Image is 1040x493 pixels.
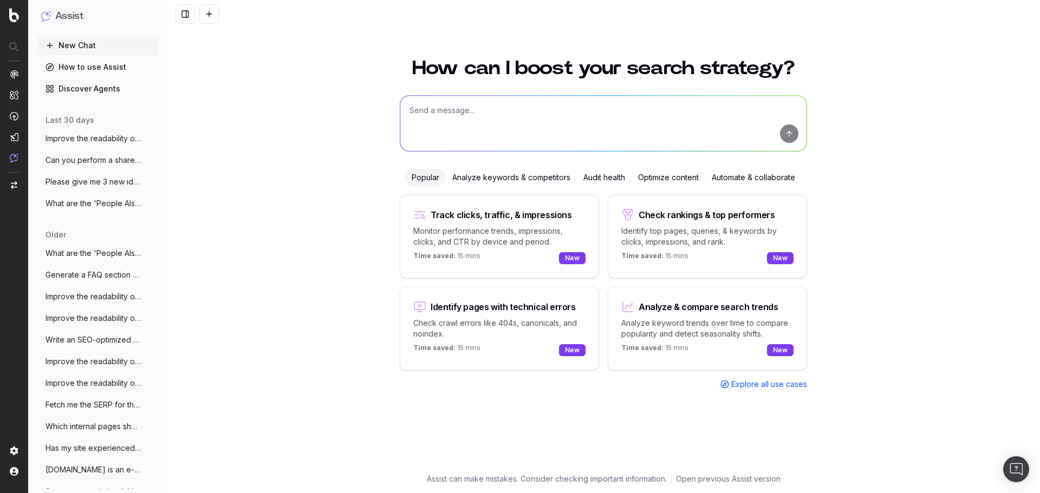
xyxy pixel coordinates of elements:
div: Optimize content [632,169,705,186]
img: Analytics [10,70,18,78]
img: Assist [10,153,18,162]
p: 15 mins [413,344,480,357]
span: Explore all use cases [731,379,807,390]
div: Analyze keywords & competitors [446,169,577,186]
img: Studio [10,133,18,141]
p: Monitor performance trends, impressions, clicks, and CTR by device and period. [413,226,586,247]
span: Time saved: [413,252,456,260]
img: Activation [10,111,18,121]
button: Fetch me the SERP for the query "abt fur [37,396,158,413]
button: Improve the readability of [URL] [37,310,158,327]
button: Can you perform a share of voice analysi [37,152,158,169]
img: My account [10,467,18,476]
a: How to use Assist [37,58,158,76]
div: Open Intercom Messenger [1003,456,1029,482]
p: 15 mins [621,344,688,357]
span: Has my site experienced a performance dr [45,443,141,453]
span: older [45,229,66,240]
button: What are the 'People Also Ask' questions [37,195,158,212]
img: Assist [41,11,51,21]
span: Write an SEO-optimized PLP description f [45,334,141,345]
button: What are the 'People Also Ask' questions [37,245,158,262]
span: Please give me 3 new ideas for a title t [45,176,141,187]
div: Analyze & compare search trends [639,303,778,311]
button: Has my site experienced a performance dr [37,439,158,457]
h1: How can I boost your search strategy? [400,58,807,78]
a: Explore all use cases [720,379,807,390]
p: Assist can make mistakes. Consider checking important information. [427,474,667,484]
button: [DOMAIN_NAME] is an e-commerce website for an [37,461,158,478]
button: Assist [41,9,154,24]
span: What are the 'People Also Ask' questions [45,248,141,259]
img: Intelligence [10,90,18,100]
span: What are the 'People Also Ask' questions [45,198,141,209]
button: Generate a FAQ section for [URL] [37,266,158,284]
img: Botify logo [9,8,19,22]
span: Improve the readability of [URL] [45,291,141,302]
a: Open previous Assist version [676,474,781,484]
img: Setting [10,446,18,455]
span: Which internal pages should I link to fr [45,421,141,432]
h1: Assist [55,9,83,24]
span: Time saved: [413,344,456,352]
div: New [767,344,794,356]
div: New [559,344,586,356]
span: Time saved: [621,252,664,260]
a: Discover Agents [37,80,158,97]
button: Improve the readability of [URL] [37,353,158,370]
button: Improve the readability of this page: [37,130,158,147]
img: Switch project [11,181,17,189]
div: Check rankings & top performers [639,211,775,219]
span: Improve the readability of this page: [45,133,141,144]
div: Automate & collaborate [705,169,802,186]
div: Audit health [577,169,632,186]
button: Improve the readability of [URL] [37,288,158,305]
button: Write an SEO-optimized PLP description f [37,331,158,349]
div: Track clicks, traffic, & impressions [431,211,572,219]
button: Improve the readability of this URL on a [37,374,158,392]
div: New [559,252,586,264]
p: Check crawl errors like 404s, canonicals, and noindex. [413,318,586,339]
p: Identify top pages, queries, & keywords by clicks, impressions, and rank. [621,226,794,247]
span: Improve the readability of this URL on a [45,378,141,389]
div: New [767,252,794,264]
span: Improve the readability of [URL] [45,313,141,324]
span: Can you perform a share of voice analysi [45,155,141,166]
p: Analyze keyword trends over time to compare popularity and detect seasonality shifts. [621,318,794,339]
button: Which internal pages should I link to fr [37,418,158,435]
span: Time saved: [621,344,664,352]
button: Please give me 3 new ideas for a title t [37,173,158,190]
span: Improve the readability of [URL] [45,356,141,367]
span: Generate a FAQ section for [URL] [45,269,141,280]
span: last 30 days [45,115,94,126]
span: Fetch me the SERP for the query "abt fur [45,399,141,410]
span: [DOMAIN_NAME] is an e-commerce website for an [45,464,141,475]
div: Identify pages with technical errors [431,303,576,311]
div: Popular [405,169,446,186]
p: 15 mins [413,252,480,265]
p: 15 mins [621,252,688,265]
button: New Chat [37,37,158,54]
